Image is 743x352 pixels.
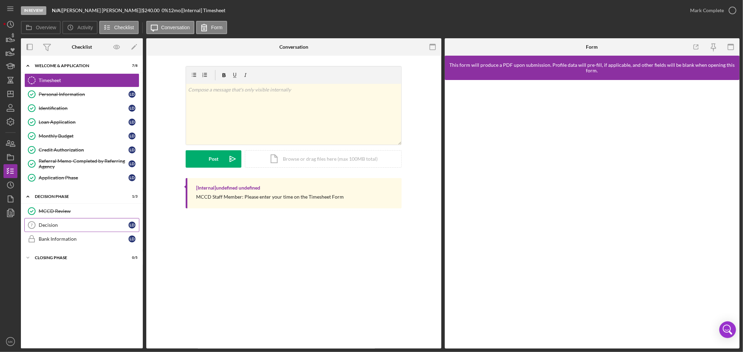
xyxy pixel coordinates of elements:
div: L D [129,133,136,139]
button: Conversation [146,21,195,34]
div: Application Phase [39,175,129,181]
div: Credit Authorization [39,147,129,153]
div: Open Intercom Messenger [719,321,736,338]
div: Closing Phase [35,256,120,260]
button: Mark Complete [683,3,740,17]
div: | [Internal] Timesheet [181,8,225,13]
div: Welcome & Application [35,64,120,68]
a: IdentificationLD [24,101,139,115]
div: Decision [39,222,129,228]
button: Overview [21,21,61,34]
div: MCCD Review [39,208,139,214]
div: Decision Phase [35,194,120,199]
a: Referral Memo-Completed by Referring AgencyLD [24,157,139,171]
div: 7 / 8 [125,64,138,68]
a: Personal InformationLD [24,87,139,101]
div: Checklist [72,44,92,50]
div: Loan Application [39,119,129,125]
div: Form [586,44,598,50]
b: N/A [52,7,61,13]
div: L D [129,235,136,242]
div: 1 / 3 [125,194,138,199]
div: [PERSON_NAME] [PERSON_NAME] | [62,8,142,13]
div: Conversation [279,44,308,50]
div: Monthly Budget [39,133,129,139]
button: Post [186,150,241,168]
div: Referral Memo-Completed by Referring Agency [39,158,129,169]
a: MCCD Review [24,204,139,218]
label: Form [211,25,223,30]
div: Personal Information [39,91,129,97]
iframe: Lenderfit form [452,87,734,342]
div: Identification [39,105,129,111]
div: | [52,8,62,13]
a: Timesheet [24,73,139,87]
div: L D [129,91,136,98]
button: Activity [62,21,97,34]
div: 0 / 5 [125,256,138,260]
button: Form [196,21,227,34]
a: Bank InformationLD [24,232,139,246]
a: 7DecisionLD [24,218,139,232]
label: Checklist [114,25,134,30]
div: In Review [21,6,46,15]
div: Bank Information [39,236,129,242]
a: Monthly BudgetLD [24,129,139,143]
a: Loan ApplicationLD [24,115,139,129]
text: MK [8,340,13,344]
div: L D [129,174,136,181]
div: Mark Complete [690,3,724,17]
div: L D [129,160,136,167]
div: L D [129,119,136,126]
tspan: 7 [31,223,33,227]
div: 0 % [162,8,168,13]
div: $240.00 [142,8,162,13]
a: Credit AuthorizationLD [24,143,139,157]
div: L D [129,146,136,153]
div: [Internal] undefined undefined [196,185,260,191]
button: Checklist [99,21,139,34]
label: Overview [36,25,56,30]
div: 12 mo [168,8,181,13]
a: Application PhaseLD [24,171,139,185]
div: L D [129,222,136,229]
div: Timesheet [39,78,139,83]
label: Conversation [161,25,190,30]
div: MCCD Staff Member: Please enter your time on the Timesheet Form [196,194,344,200]
div: L D [129,105,136,112]
label: Activity [77,25,93,30]
button: MK [3,335,17,349]
div: This form will produce a PDF upon submission. Profile data will pre-fill, if applicable, and othe... [448,62,736,73]
div: Post [209,150,218,168]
